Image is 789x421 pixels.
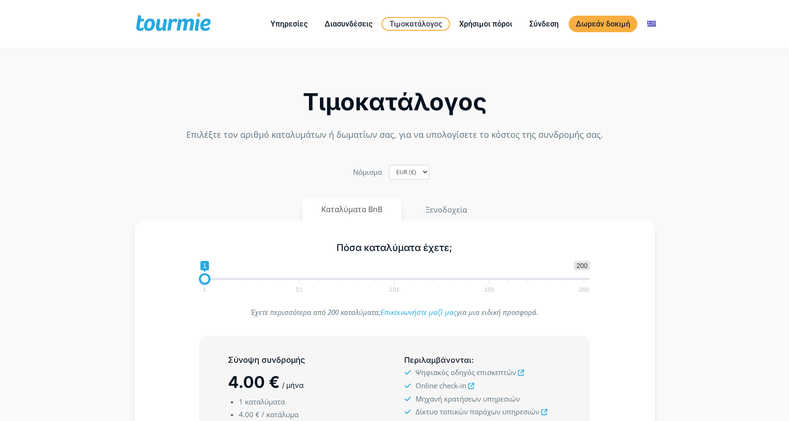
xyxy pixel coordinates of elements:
a: Υπηρεσίες [263,18,315,30]
span: καταλύματα [245,397,285,406]
span: Περιλαμβάνονται [404,355,472,365]
span: Ψηφιακός οδηγός επισκεπτών [416,367,516,377]
a: Τιμοκατάλογος [381,17,450,31]
button: Ξενοδοχεία [406,198,487,221]
span: 4.00 € [228,372,280,392]
a: Σύνδεση [522,18,566,30]
span: 51 [295,287,304,292]
a: Επικοινωνήστε μαζί μας [381,307,457,317]
span: 1 [201,287,208,292]
button: Καταλύματα BnB [302,198,401,221]
h5: : [404,354,561,366]
span: 200 [574,261,589,270]
span: / μήνα [282,381,304,390]
span: 101 [388,287,401,292]
span: Μηχανή κρατήσεων υπηρεσιών [416,394,520,403]
a: Αλλαγή σε [640,18,663,30]
span: Δίκτυο τοπικών παρόχων υπηρεσιών [416,407,539,416]
span: 4.00 € [239,410,260,419]
label: Nόμισμα [353,166,382,179]
span: Online check-in [416,381,466,390]
p: Επιλέξτε τον αριθμό καταλυμάτων ή δωματίων σας, για να υπολογίσετε το κόστος της συνδρομής σας. [135,128,655,141]
span: 150 [482,287,496,292]
h5: Πόσα καταλύματα έχετε; [199,242,590,254]
p: Έχετε περισσότερα από 200 καταλύματα; για μια ειδική προσφορά. [199,306,590,319]
h2: Τιμοκατάλογος [135,91,655,113]
h5: Σύνοψη συνδρομής [228,354,384,366]
a: Διασυνδέσεις [317,18,380,30]
span: 1 [239,397,243,406]
a: Χρήσιμοι πόροι [452,18,519,30]
a: Δωρεάν δοκιμή [569,16,637,32]
span: / κατάλυμα [262,410,299,419]
span: 1 [200,261,209,270]
span: 200 [578,287,591,292]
